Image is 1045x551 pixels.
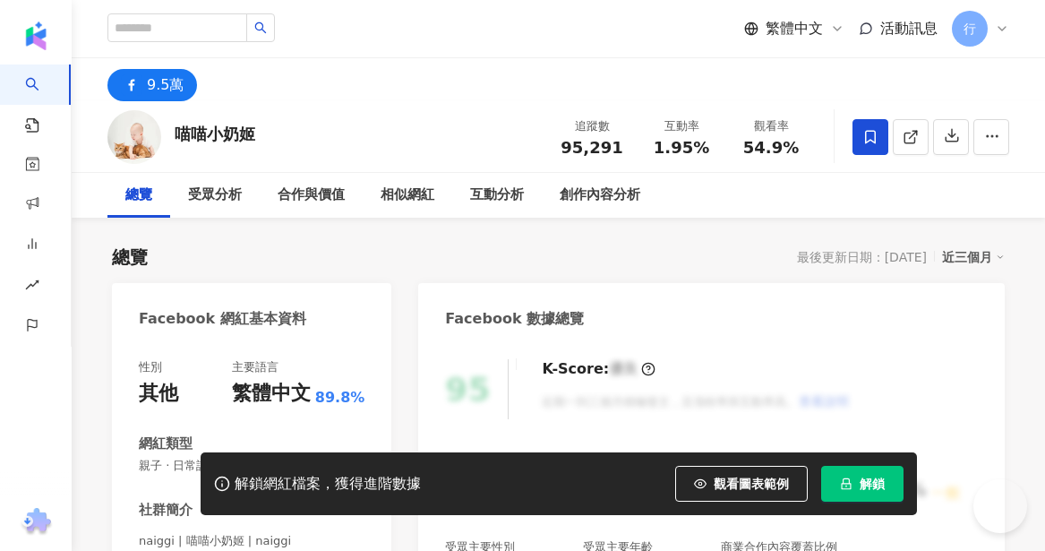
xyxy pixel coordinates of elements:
[880,20,938,37] span: 活動訊息
[21,22,50,50] img: logo icon
[139,359,162,375] div: 性別
[654,139,709,157] span: 1.95%
[125,185,152,206] div: 總覽
[175,123,255,145] div: 喵喵小奶姬
[714,477,789,491] span: 觀看圖表範例
[766,19,823,39] span: 繁體中文
[139,309,306,329] div: Facebook 網紅基本資料
[942,245,1005,269] div: 近三個月
[232,359,278,375] div: 主要語言
[840,478,852,490] span: lock
[542,359,655,379] div: K-Score :
[19,508,54,537] img: chrome extension
[112,245,148,270] div: 總覽
[139,435,193,453] div: 網紅類型
[25,65,61,134] a: search
[470,185,524,206] div: 互動分析
[445,309,584,329] div: Facebook 數據總覽
[561,138,622,157] span: 95,291
[107,110,161,164] img: KOL Avatar
[107,69,197,101] button: 9.5萬
[821,466,904,502] button: 解鎖
[139,533,364,549] span: naiggi | 喵喵小奶姬 | naiggi
[147,73,184,98] div: 9.5萬
[232,380,311,408] div: 繁體中文
[743,139,799,157] span: 54.9%
[254,22,267,34] span: search
[235,475,421,494] div: 解鎖網紅檔案，獲得進階數據
[737,117,805,135] div: 觀看率
[558,117,626,135] div: 追蹤數
[278,185,345,206] div: 合作與價值
[797,250,927,264] div: 最後更新日期：[DATE]
[964,19,976,39] span: 行
[139,380,178,408] div: 其他
[675,466,808,502] button: 觀看圖表範例
[25,267,39,307] span: rise
[381,185,434,206] div: 相似網紅
[188,185,242,206] div: 受眾分析
[860,477,885,491] span: 解鎖
[315,388,365,408] span: 89.8%
[560,185,640,206] div: 創作內容分析
[647,117,715,135] div: 互動率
